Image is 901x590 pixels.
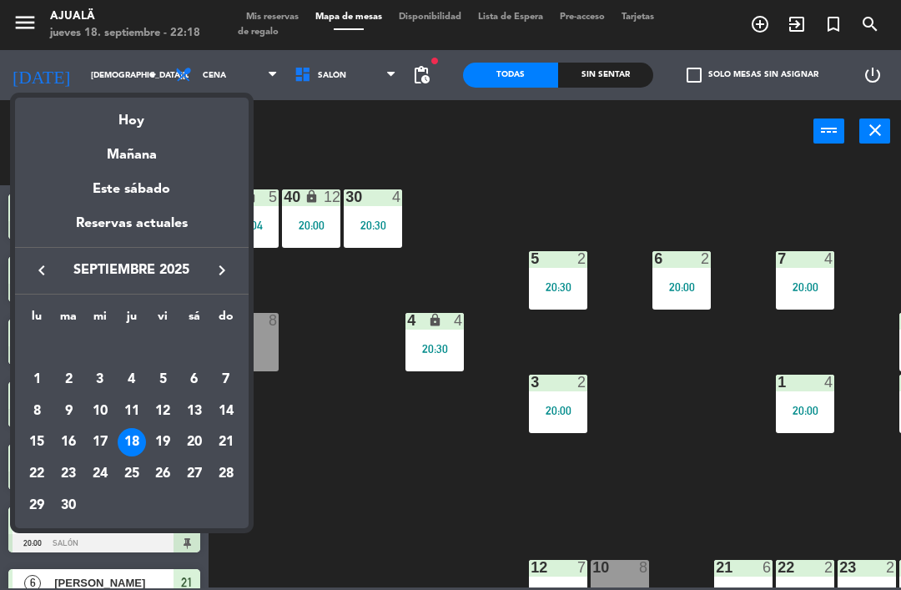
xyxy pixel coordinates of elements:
[84,364,116,396] td: 3 de septiembre de 2025
[179,458,210,490] td: 27 de septiembre de 2025
[53,458,84,490] td: 23 de septiembre de 2025
[22,307,53,333] th: lunes
[148,366,177,394] div: 5
[147,364,179,396] td: 5 de septiembre de 2025
[57,260,207,281] span: septiembre 2025
[23,366,51,394] div: 1
[147,307,179,333] th: viernes
[15,132,249,166] div: Mañana
[22,396,53,427] td: 8 de septiembre de 2025
[116,364,148,396] td: 4 de septiembre de 2025
[84,396,116,427] td: 10 de septiembre de 2025
[180,460,209,488] div: 27
[179,396,210,427] td: 13 de septiembre de 2025
[180,366,209,394] div: 6
[148,428,177,456] div: 19
[179,307,210,333] th: sábado
[84,458,116,490] td: 24 de septiembre de 2025
[15,213,249,247] div: Reservas actuales
[180,397,209,426] div: 13
[148,460,177,488] div: 26
[147,458,179,490] td: 26 de septiembre de 2025
[212,366,240,394] div: 7
[212,428,240,456] div: 21
[22,364,53,396] td: 1 de septiembre de 2025
[210,458,242,490] td: 28 de septiembre de 2025
[15,166,249,213] div: Este sábado
[212,460,240,488] div: 28
[207,260,237,281] button: keyboard_arrow_right
[86,397,114,426] div: 10
[179,364,210,396] td: 6 de septiembre de 2025
[116,396,148,427] td: 11 de septiembre de 2025
[53,396,84,427] td: 9 de septiembre de 2025
[23,428,51,456] div: 15
[86,460,114,488] div: 24
[212,260,232,280] i: keyboard_arrow_right
[23,460,51,488] div: 22
[84,426,116,458] td: 17 de septiembre de 2025
[54,492,83,520] div: 30
[53,364,84,396] td: 2 de septiembre de 2025
[212,397,240,426] div: 14
[147,396,179,427] td: 12 de septiembre de 2025
[118,366,146,394] div: 4
[54,460,83,488] div: 23
[116,426,148,458] td: 18 de septiembre de 2025
[118,428,146,456] div: 18
[27,260,57,281] button: keyboard_arrow_left
[86,366,114,394] div: 3
[118,460,146,488] div: 25
[210,307,242,333] th: domingo
[23,397,51,426] div: 8
[210,364,242,396] td: 7 de septiembre de 2025
[54,428,83,456] div: 16
[84,307,116,333] th: miércoles
[53,426,84,458] td: 16 de septiembre de 2025
[116,307,148,333] th: jueves
[148,397,177,426] div: 12
[180,428,209,456] div: 20
[118,397,146,426] div: 11
[210,396,242,427] td: 14 de septiembre de 2025
[179,426,210,458] td: 20 de septiembre de 2025
[86,428,114,456] div: 17
[23,492,51,520] div: 29
[53,307,84,333] th: martes
[53,490,84,522] td: 30 de septiembre de 2025
[15,98,249,132] div: Hoy
[22,426,53,458] td: 15 de septiembre de 2025
[22,332,242,364] td: SEP.
[147,426,179,458] td: 19 de septiembre de 2025
[116,458,148,490] td: 25 de septiembre de 2025
[54,366,83,394] div: 2
[210,426,242,458] td: 21 de septiembre de 2025
[32,260,52,280] i: keyboard_arrow_left
[22,458,53,490] td: 22 de septiembre de 2025
[22,490,53,522] td: 29 de septiembre de 2025
[54,397,83,426] div: 9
